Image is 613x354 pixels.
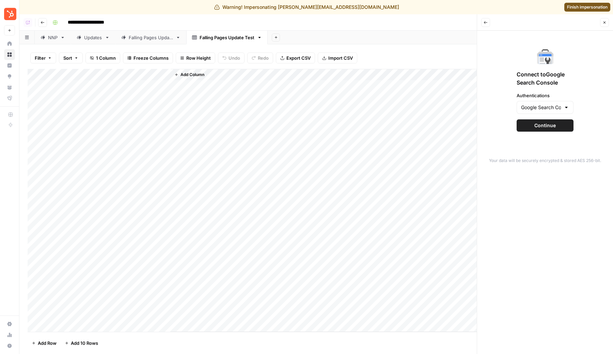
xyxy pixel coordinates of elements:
[517,70,573,87] span: Connect to Google Search Console
[4,5,15,23] button: Workspace: Blog Content Action Plan
[4,38,15,49] a: Home
[286,55,311,61] span: Export CSV
[4,49,15,60] a: Browse
[180,72,204,78] span: Add Column
[123,53,173,63] button: Freeze Columns
[534,122,556,129] span: Continue
[4,319,15,329] a: Settings
[567,4,608,10] span: Finish impersonation
[96,55,116,61] span: 1 Column
[4,71,15,82] a: Opportunities
[172,70,207,79] button: Add Column
[133,55,169,61] span: Freeze Columns
[481,158,609,164] p: Your data will be securely encrypted & stored AES 256-bit.
[59,53,83,63] button: Sort
[30,53,56,63] button: Filter
[200,34,254,41] div: Falling Pages Update Test
[61,338,102,349] button: Add 10 Rows
[84,34,102,41] div: Updates
[129,34,173,41] div: Falling Pages Update
[517,92,573,99] label: Authentications
[71,31,115,44] a: Updates
[63,55,72,61] span: Sort
[318,53,357,63] button: Import CSV
[517,119,573,132] button: Continue
[176,53,215,63] button: Row Height
[4,8,16,20] img: Blog Content Action Plan Logo
[247,53,273,63] button: Redo
[38,340,57,346] span: Add Row
[186,55,211,61] span: Row Height
[115,31,186,44] a: Falling Pages Update
[186,31,268,44] a: Falling Pages Update Test
[214,4,399,11] div: Warning! Impersonating [PERSON_NAME][EMAIL_ADDRESS][DOMAIN_NAME]
[564,3,610,12] a: Finish impersonation
[4,93,15,104] a: Flightpath
[4,329,15,340] a: Usage
[35,31,71,44] a: NNP
[328,55,353,61] span: Import CSV
[218,53,245,63] button: Undo
[4,60,15,71] a: Insights
[35,55,46,61] span: Filter
[48,34,58,41] div: NNP
[521,104,561,111] input: Google Search Console - blog.hubspot.com
[4,340,15,351] button: Help + Support
[71,340,98,346] span: Add 10 Rows
[28,338,61,349] button: Add Row
[258,55,269,61] span: Redo
[276,53,315,63] button: Export CSV
[229,55,240,61] span: Undo
[4,82,15,93] a: Your Data
[85,53,120,63] button: 1 Column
